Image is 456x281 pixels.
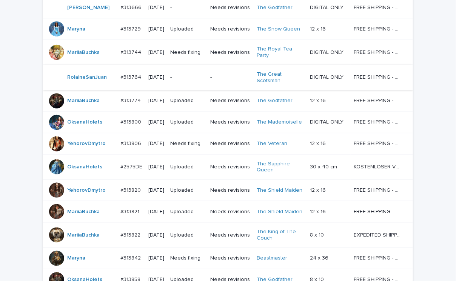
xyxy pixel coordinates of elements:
[148,140,164,147] p: [DATE]
[354,73,402,81] p: FREE SHIPPING - preview in 1-2 business days, after your approval delivery will take 5-10 b.d.
[148,98,164,104] p: [DATE]
[257,46,304,59] a: The Royal Tea Party
[67,140,106,147] a: YehorovDmytro
[148,26,164,32] p: [DATE]
[120,73,143,81] p: #313764
[170,49,204,56] p: Needs fixing
[210,49,251,56] p: Needs revisions
[67,187,106,194] a: YehorovDmytro
[67,164,102,170] a: OksanaHolets
[257,71,304,84] a: The Great Scotsman
[67,49,100,56] a: MariiaBuchka
[43,65,413,90] tr: RolaineSanJuan #313764#313764 [DATE]--The Great Scotsman DIGITAL ONLYDIGITAL ONLY FREE SHIPPING -...
[170,209,204,215] p: Uploaded
[170,164,204,170] p: Uploaded
[257,140,288,147] a: The Veteran
[43,133,413,154] tr: YehorovDmytro #313806#313806 [DATE]Needs fixingNeeds revisionsThe Veteran 12 x 1612 x 16 FREE SHI...
[210,255,251,261] p: Needs revisions
[43,247,413,269] tr: Maryna #313842#313842 [DATE]Needs fixingNeeds revisionsBeastmaster 24 x 3624 x 36 FREE SHIPPING -...
[43,40,413,65] tr: MariiaBuchka #313744#313744 [DATE]Needs fixingNeeds revisionsThe Royal Tea Party DIGITAL ONLYDIGI...
[310,139,328,147] p: 12 x 16
[257,209,303,215] a: The Shield Maiden
[354,48,402,56] p: FREE SHIPPING - preview in 1-2 business days, after your approval delivery will take 5-10 b.d.
[43,201,413,223] tr: MariiaBuchka #313821#313821 [DATE]UploadedNeeds revisionsThe Shield Maiden 12 x 1612 x 16 FREE SH...
[310,186,328,194] p: 12 x 16
[210,74,251,81] p: -
[354,186,402,194] p: FREE SHIPPING - preview in 1-2 business days, after your approval delivery will take 5-10 b.d.
[43,180,413,201] tr: YehorovDmytro #313820#313820 [DATE]UploadedNeeds revisionsThe Shield Maiden 12 x 1612 x 16 FREE S...
[67,232,100,238] a: MariiaBuchka
[170,140,204,147] p: Needs fixing
[120,48,143,56] p: #313744
[257,161,304,174] a: The Sapphire Queen
[170,74,204,81] p: -
[310,96,328,104] p: 12 x 16
[120,96,142,104] p: #313774
[67,26,85,32] a: Maryna
[354,3,402,11] p: FREE SHIPPING - preview in 1-2 business days, after your approval delivery will take 5-10 b.d.
[257,119,302,125] a: The Mademoiselle
[43,154,413,180] tr: OksanaHolets #2575DE#2575DE [DATE]UploadedNeeds revisionsThe Sapphire Queen 30 x 40 cm30 x 40 cm ...
[354,24,402,32] p: FREE SHIPPING - preview in 1-2 business days, after your approval delivery will take 5-10 b.d.
[148,232,164,238] p: [DATE]
[354,207,402,215] p: FREE SHIPPING - preview in 1-2 business days, after your approval delivery will take 5-10 b.d.
[120,3,143,11] p: #313666
[310,24,328,32] p: 12 x 16
[354,118,402,125] p: FREE SHIPPING - preview in 1-2 business days, after your approval delivery will take 5-10 b.d.
[257,98,293,104] a: The Godfather
[354,231,402,238] p: EXPEDITED SHIPPING - preview in 1 business day; delivery up to 5 business days after your approval.
[354,254,402,261] p: FREE SHIPPING - preview in 1-2 business days, after your approval delivery will take 5-10 b.d.
[148,209,164,215] p: [DATE]
[43,18,413,40] tr: Maryna #313729#313729 [DATE]UploadedNeeds revisionsThe Snow Queen 12 x 1612 x 16 FREE SHIPPING - ...
[210,232,251,238] p: Needs revisions
[43,223,413,248] tr: MariiaBuchka #313822#313822 [DATE]UploadedNeeds revisionsThe King of The Couch 8 x 108 x 10 EXPED...
[210,26,251,32] p: Needs revisions
[148,164,164,170] p: [DATE]
[148,119,164,125] p: [DATE]
[120,254,142,261] p: #313842
[67,98,100,104] a: MariiaBuchka
[310,162,339,170] p: 30 x 40 cm
[210,187,251,194] p: Needs revisions
[67,5,109,11] a: [PERSON_NAME]
[257,5,293,11] a: The Godfather
[310,207,328,215] p: 12 x 16
[210,209,251,215] p: Needs revisions
[67,209,100,215] a: MariiaBuchka
[170,119,204,125] p: Uploaded
[120,186,142,194] p: #313820
[148,74,164,81] p: [DATE]
[210,140,251,147] p: Needs revisions
[170,232,204,238] p: Uploaded
[170,255,204,261] p: Needs fixing
[148,255,164,261] p: [DATE]
[120,231,142,238] p: #313822
[148,187,164,194] p: [DATE]
[148,49,164,56] p: [DATE]
[170,98,204,104] p: Uploaded
[310,118,345,125] p: DIGITAL ONLY
[310,254,330,261] p: 24 x 36
[210,164,251,170] p: Needs revisions
[170,5,204,11] p: -
[257,229,304,241] a: The King of The Couch
[120,207,141,215] p: #313821
[354,162,402,170] p: KOSTENLOSER VERSAND - Vorschau in 1-2 Werktagen, nach Genehmigung 10-12 Werktage Lieferung
[210,5,251,11] p: Needs revisions
[170,187,204,194] p: Uploaded
[210,119,251,125] p: Needs revisions
[67,74,107,81] a: RolaineSanJuan
[120,24,142,32] p: #313729
[354,139,402,147] p: FREE SHIPPING - preview in 1-2 business days, after your approval delivery will take 5-10 b.d.
[257,187,303,194] a: The Shield Maiden
[354,96,402,104] p: FREE SHIPPING - preview in 1-2 business days, after your approval delivery will take 5-10 b.d.
[43,111,413,133] tr: OksanaHolets #313800#313800 [DATE]UploadedNeeds revisionsThe Mademoiselle DIGITAL ONLYDIGITAL ONL...
[170,26,204,32] p: Uploaded
[310,3,345,11] p: DIGITAL ONLY
[120,162,144,170] p: #2575DE
[310,231,326,238] p: 8 x 10
[43,90,413,111] tr: MariiaBuchka #313774#313774 [DATE]UploadedNeeds revisionsThe Godfather 12 x 1612 x 16 FREE SHIPPI...
[310,73,345,81] p: DIGITAL ONLY
[257,26,300,32] a: The Snow Queen
[120,139,143,147] p: #313806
